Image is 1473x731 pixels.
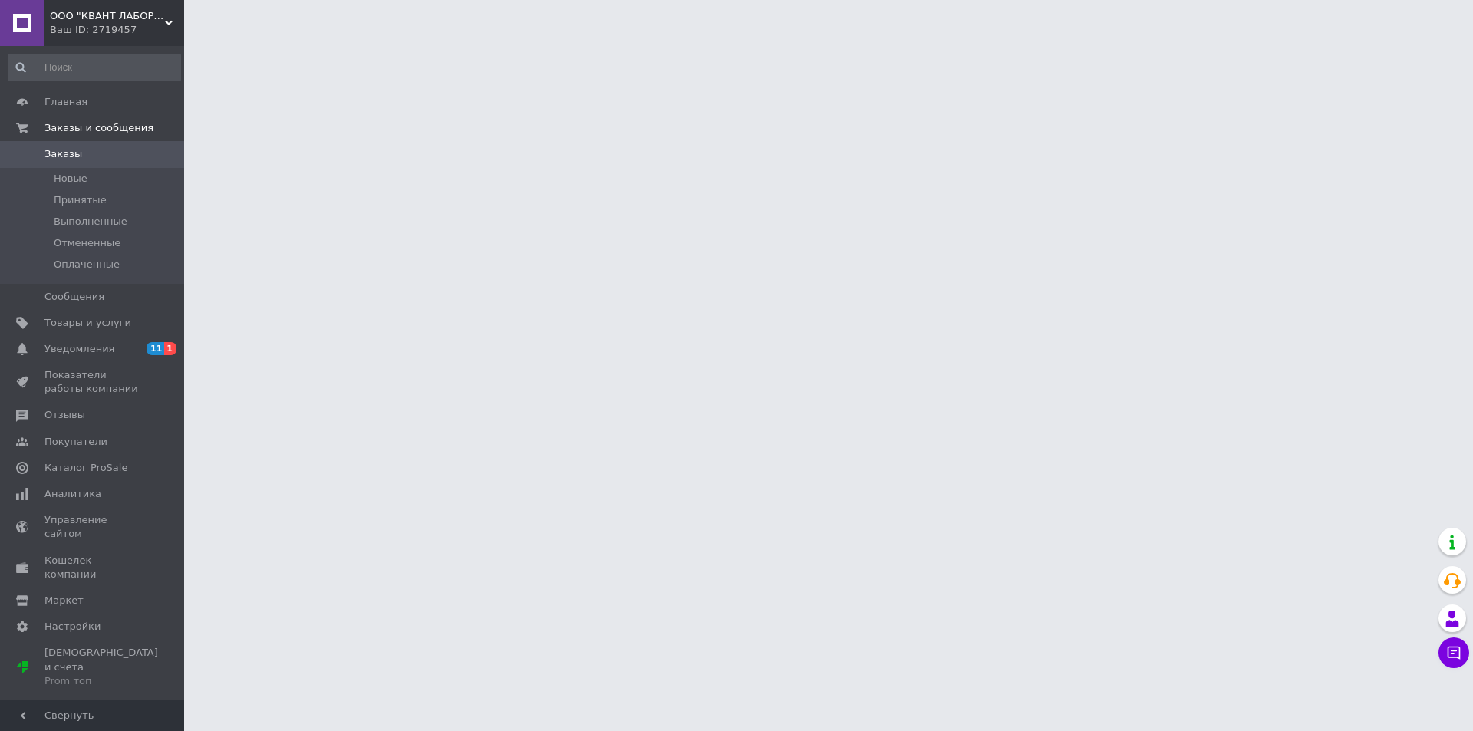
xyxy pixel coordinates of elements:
[1438,637,1469,668] button: Чат с покупателем
[54,236,120,250] span: Отмененные
[44,646,158,688] span: [DEMOGRAPHIC_DATA] и счета
[44,554,142,581] span: Кошелек компании
[44,435,107,449] span: Покупатели
[44,95,87,109] span: Главная
[44,461,127,475] span: Каталог ProSale
[44,290,104,304] span: Сообщения
[54,258,120,272] span: Оплаченные
[54,172,87,186] span: Новые
[44,487,101,501] span: Аналитика
[44,674,158,688] div: Prom топ
[44,408,85,422] span: Отзывы
[44,620,101,634] span: Настройки
[44,368,142,396] span: Показатели работы компании
[44,147,82,161] span: Заказы
[164,342,176,355] span: 1
[50,23,184,37] div: Ваш ID: 2719457
[50,9,165,23] span: ООО "КВАНТ ЛАБОРАТОРИЯ"
[44,513,142,541] span: Управление сайтом
[44,121,153,135] span: Заказы и сообщения
[44,342,114,356] span: Уведомления
[147,342,164,355] span: 11
[44,316,131,330] span: Товары и услуги
[54,193,107,207] span: Принятые
[44,594,84,608] span: Маркет
[8,54,181,81] input: Поиск
[54,215,127,229] span: Выполненные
